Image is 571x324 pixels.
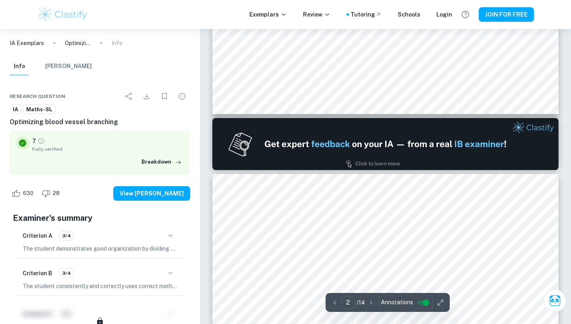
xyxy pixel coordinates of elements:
[23,106,55,114] span: Maths-SL
[459,8,472,21] button: Help and Feedback
[32,145,184,153] span: Fully verified
[59,232,74,239] span: 3/4
[37,137,45,145] a: Grade fully verified
[10,39,44,48] a: IA Exemplars
[10,93,65,100] span: Research question
[10,58,29,75] button: Info
[212,118,559,170] img: Ad
[19,189,38,197] span: 630
[39,187,64,200] div: Dislike
[59,270,74,277] span: 3/4
[10,117,190,127] h6: Optimizing blood vessel branching
[10,104,21,114] a: IA
[174,88,190,104] div: Report issue
[139,156,184,168] button: Breakdown
[10,187,38,200] div: Like
[48,189,64,197] span: 28
[13,212,187,224] h5: Examiner's summary
[45,58,92,75] button: [PERSON_NAME]
[351,10,382,19] a: Tutoring
[23,282,177,291] p: The student consistently and correctly uses correct mathematical notation, symbols, and terminolo...
[23,269,52,278] h6: Criterion B
[37,6,89,23] img: Clastify logo
[112,39,123,48] p: Info
[249,10,287,19] p: Exemplars
[10,106,21,114] span: IA
[23,231,52,240] h6: Criterion A
[381,298,413,307] span: Annotations
[121,88,137,104] div: Share
[113,186,190,201] button: View [PERSON_NAME]
[32,137,36,145] p: 7
[436,10,452,19] a: Login
[65,39,91,48] p: Optimizing blood vessel branching
[139,88,155,104] div: Download
[23,104,56,114] a: Maths-SL
[156,88,172,104] div: Bookmark
[357,298,365,307] p: / 14
[479,7,534,22] button: JOIN FOR FREE
[23,244,177,253] p: The student demonstrates good organization by dividing their work into sections and further subdi...
[544,289,566,312] button: Ask Clai
[398,10,420,19] a: Schools
[303,10,330,19] p: Review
